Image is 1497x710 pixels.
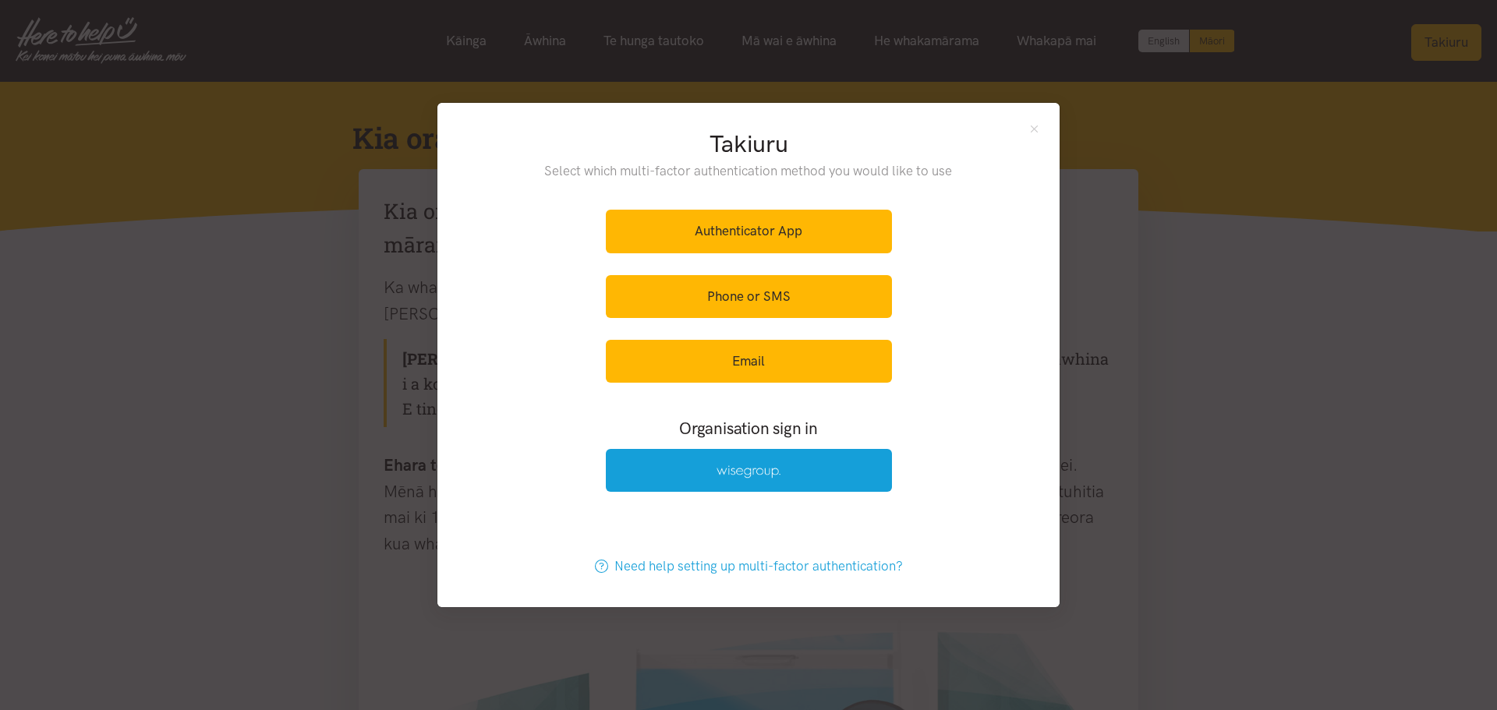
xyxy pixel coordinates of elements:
a: Need help setting up multi-factor authentication? [579,545,919,588]
a: Email [606,340,892,383]
h2: Takiuru [513,128,985,161]
button: Close [1028,122,1041,135]
p: Select which multi-factor authentication method you would like to use [513,161,985,182]
img: Wise Group [717,465,780,479]
a: Authenticator App [606,210,892,253]
h3: Organisation sign in [563,417,934,440]
a: Phone or SMS [606,275,892,318]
